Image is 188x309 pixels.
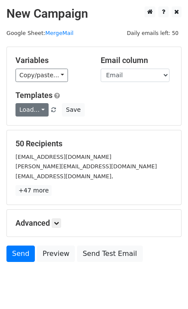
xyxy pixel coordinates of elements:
a: Preview [37,246,75,262]
h5: Email column [101,56,173,65]
a: Send [6,246,35,262]
a: Templates [15,91,52,100]
button: Save [62,103,84,117]
a: +47 more [15,185,52,196]
a: Load... [15,103,49,117]
h2: New Campaign [6,6,182,21]
small: [PERSON_NAME][EMAIL_ADDRESS][DOMAIN_NAME] [15,163,157,170]
h5: 50 Recipients [15,139,173,148]
a: MergeMail [45,30,74,36]
h5: Variables [15,56,88,65]
small: Google Sheet: [6,30,74,36]
small: [EMAIL_ADDRESS][DOMAIN_NAME], [15,173,113,180]
span: Daily emails left: 50 [124,28,182,38]
a: Copy/paste... [15,69,68,82]
a: Daily emails left: 50 [124,30,182,36]
small: [EMAIL_ADDRESS][DOMAIN_NAME] [15,154,111,160]
a: Send Test Email [77,246,142,262]
h5: Advanced [15,218,173,228]
iframe: Chat Widget [145,268,188,309]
